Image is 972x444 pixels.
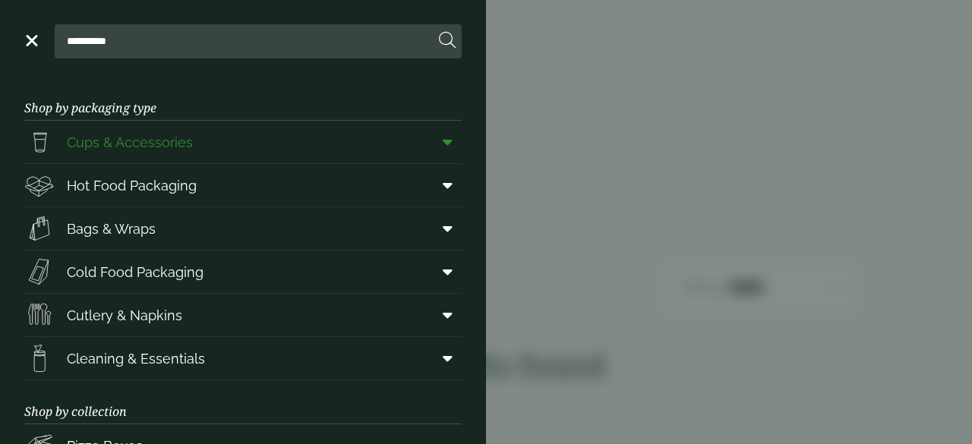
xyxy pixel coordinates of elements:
span: Hot Food Packaging [67,175,197,196]
a: Bags & Wraps [24,207,462,250]
span: Bags & Wraps [67,219,156,239]
span: Cleaning & Essentials [67,348,205,369]
a: Cold Food Packaging [24,250,462,293]
img: open-wipe.svg [24,343,55,373]
span: Cutlery & Napkins [67,305,182,326]
a: Hot Food Packaging [24,164,462,206]
h3: Shop by packaging type [24,77,462,121]
img: Cutlery.svg [24,300,55,330]
a: Cups & Accessories [24,121,462,163]
h3: Shop by collection [24,380,462,424]
span: Cups & Accessories [67,132,193,153]
img: PintNhalf_cup.svg [24,127,55,157]
img: Deli_box.svg [24,170,55,200]
img: Sandwich_box.svg [24,257,55,287]
a: Cleaning & Essentials [24,337,462,379]
span: Cold Food Packaging [67,262,204,282]
img: Paper_carriers.svg [24,213,55,244]
a: Cutlery & Napkins [24,294,462,336]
